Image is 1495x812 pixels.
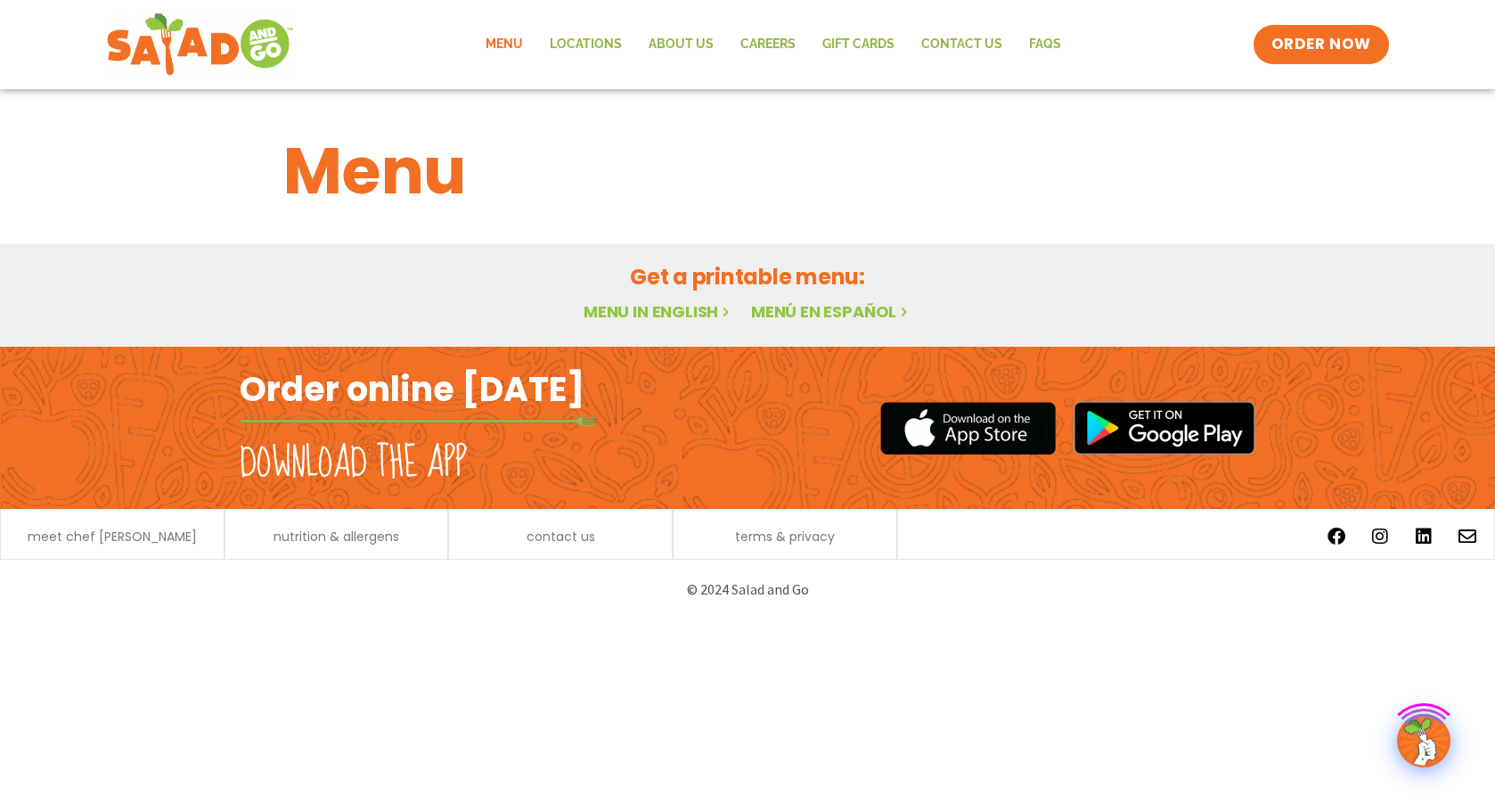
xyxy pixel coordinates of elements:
[1074,401,1255,455] img: google_play
[283,261,1212,292] h2: Get a printable menu:
[527,530,595,543] a: contact us
[240,439,467,488] h2: Download the app
[908,24,1016,65] a: Contact Us
[751,300,911,323] a: Menú en español
[1271,34,1371,55] span: ORDER NOW
[283,123,1212,219] h1: Menu
[240,367,584,411] h2: Order online [DATE]
[472,24,1074,65] nav: Menu
[240,416,596,426] img: fork
[28,530,197,543] a: meet chef [PERSON_NAME]
[635,24,727,65] a: About Us
[727,24,809,65] a: Careers
[274,530,399,543] a: nutrition & allergens
[1016,24,1074,65] a: FAQs
[106,9,294,80] img: new-SAG-logo-768×292
[809,24,908,65] a: GIFT CARDS
[1254,25,1389,64] a: ORDER NOW
[536,24,635,65] a: Locations
[880,399,1056,457] img: appstore
[249,578,1246,602] p: © 2024 Salad and Go
[472,24,536,65] a: Menu
[735,530,835,543] a: terms & privacy
[584,300,733,323] a: Menu in English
